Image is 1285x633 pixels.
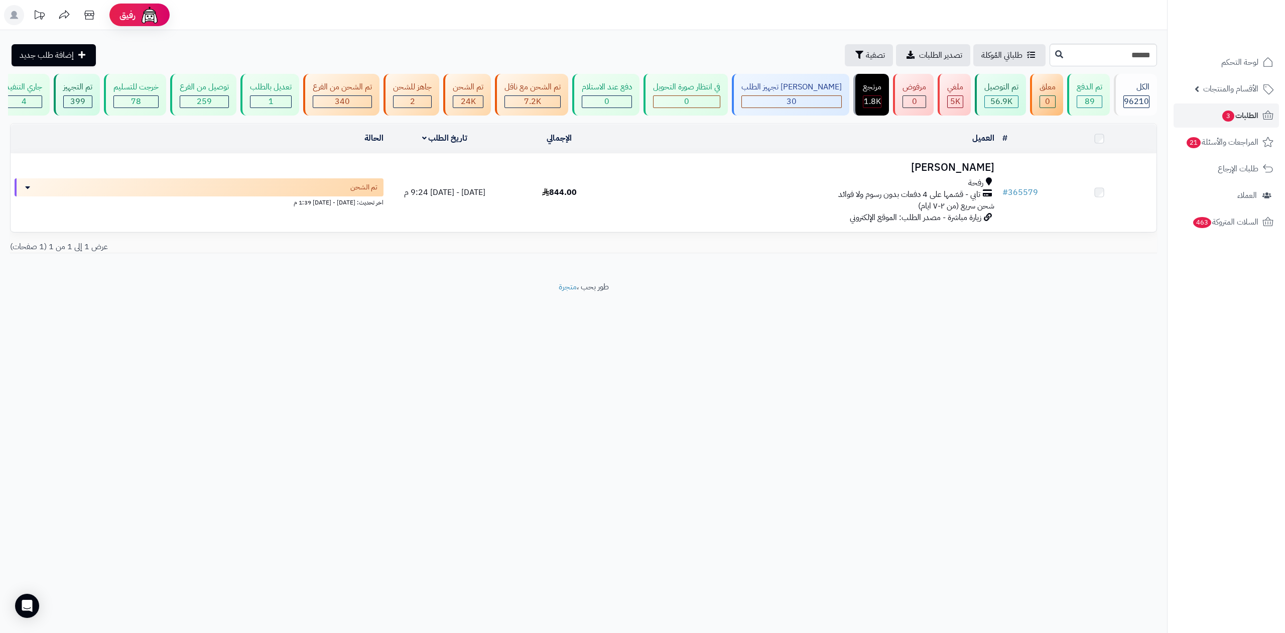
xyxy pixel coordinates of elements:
[410,95,415,108] span: 2
[1174,130,1279,154] a: المراجعات والأسئلة21
[973,74,1028,116] a: تم التوصيل 56.9K
[114,96,158,108] div: 78
[20,49,74,61] span: إضافة طلب جديد
[1174,103,1279,128] a: الطلبات3
[350,182,377,192] span: تم الشحن
[131,95,141,108] span: 78
[301,74,381,116] a: تم الشحن من الفرع 340
[1077,96,1102,108] div: 89
[1002,186,1008,198] span: #
[990,95,1012,108] span: 56.9K
[238,74,301,116] a: تعديل بالطلب 1
[864,95,881,108] span: 1.8K
[313,96,371,108] div: 340
[1203,82,1258,96] span: الأقسام والمنتجات
[741,81,842,93] div: [PERSON_NAME] تجهيز الطلب
[404,186,485,198] span: [DATE] - [DATE] 9:24 م
[620,162,994,173] h3: [PERSON_NAME]
[22,95,27,108] span: 4
[1077,81,1102,93] div: تم الدفع
[1193,217,1212,228] span: 463
[505,96,560,108] div: 7222
[70,95,85,108] span: 399
[542,186,577,198] span: 844.00
[461,95,476,108] span: 24K
[1221,109,1258,123] span: الطلبات
[850,212,981,224] span: زيارة مباشرة - مصدر الطلب: الموقع الإلكتروني
[684,95,689,108] span: 0
[950,95,960,108] span: 5K
[1174,157,1279,181] a: طلبات الإرجاع
[250,81,292,93] div: تعديل بالطلب
[918,200,994,212] span: شحن سريع (من ٢-٧ ايام)
[1174,183,1279,207] a: العملاء
[838,189,980,200] span: تابي - قسّمها على 4 دفعات بدون رسوم ولا فوائد
[168,74,238,116] a: توصيل من الفرع 259
[936,74,973,116] a: ملغي 5K
[559,281,577,293] a: متجرة
[787,95,797,108] span: 30
[547,132,572,144] a: الإجمالي
[919,49,962,61] span: تصدير الطلبات
[641,74,730,116] a: في انتظار صورة التحويل 0
[1123,81,1149,93] div: الكل
[985,96,1018,108] div: 56935
[1045,95,1050,108] span: 0
[984,81,1018,93] div: تم التوصيل
[3,241,584,253] div: عرض 1 إلى 1 من 1 (1 صفحات)
[896,44,970,66] a: تصدير الطلبات
[570,74,641,116] a: دفع عند الاستلام 0
[119,9,136,21] span: رفيق
[654,96,720,108] div: 0
[912,95,917,108] span: 0
[6,96,42,108] div: 4
[335,95,350,108] span: 340
[903,96,926,108] div: 0
[1040,96,1055,108] div: 0
[1002,186,1038,198] a: #365579
[1192,215,1258,229] span: السلات المتروكة
[968,177,983,189] span: رفحة
[1174,50,1279,74] a: لوحة التحكم
[64,96,92,108] div: 399
[653,81,720,93] div: في انتظار صورة التحويل
[140,5,160,25] img: ai-face.png
[1237,188,1257,202] span: العملاء
[102,74,168,116] a: خرجت للتسليم 78
[52,74,102,116] a: تم التجهيز 399
[524,95,541,108] span: 7.2K
[113,81,159,93] div: خرجت للتسليم
[453,81,483,93] div: تم الشحن
[12,44,96,66] a: إضافة طلب جديد
[973,44,1046,66] a: طلباتي المُوكلة
[180,96,228,108] div: 259
[27,5,52,28] a: تحديثات المنصة
[1028,74,1065,116] a: معلق 0
[1187,137,1201,148] span: 21
[948,96,963,108] div: 4993
[313,81,372,93] div: تم الشحن من الفرع
[1222,111,1234,122] span: 3
[582,96,631,108] div: 0
[1221,55,1258,69] span: لوحة التحكم
[742,96,841,108] div: 30
[394,96,431,108] div: 2
[1002,132,1007,144] a: #
[15,594,39,618] div: Open Intercom Messenger
[1112,74,1159,116] a: الكل96210
[269,95,274,108] span: 1
[981,49,1022,61] span: طلباتي المُوكلة
[441,74,493,116] a: تم الشحن 24K
[947,81,963,93] div: ملغي
[1040,81,1056,93] div: معلق
[1124,95,1149,108] span: 96210
[15,196,383,207] div: اخر تحديث: [DATE] - [DATE] 1:39 م
[381,74,441,116] a: جاهز للشحن 2
[197,95,212,108] span: 259
[1174,210,1279,234] a: السلات المتروكة463
[250,96,291,108] div: 1
[863,81,881,93] div: مرتجع
[582,81,632,93] div: دفع عند الاستلام
[845,44,893,66] button: تصفية
[866,49,885,61] span: تصفية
